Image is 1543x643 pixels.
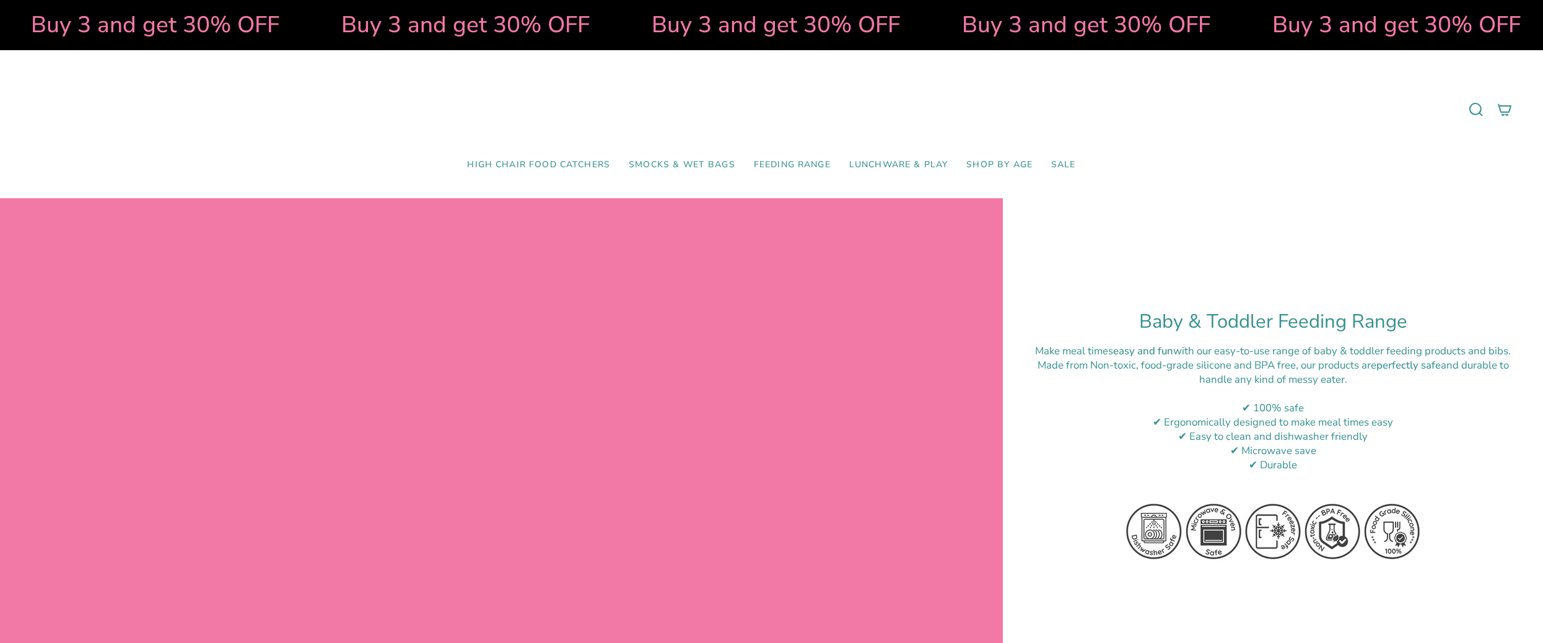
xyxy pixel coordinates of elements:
div: ✔ 100% safe [1034,401,1512,415]
a: High Chair Food Catchers [458,151,619,180]
div: M [1034,358,1512,387]
strong: Buy 3 and get 30% OFF [1270,9,1518,40]
span: ade from Non-toxic, food-grade silicone and BPA free, our products are and durable to handle any ... [1046,358,1509,387]
strong: Buy 3 and get 30% OFF [959,9,1208,40]
span: High Chair Food Catchers [467,160,610,170]
a: Mumma’s Little Helpers [665,69,878,151]
strong: Buy 3 and get 30% OFF [339,9,587,40]
a: Lunchware & Play [840,151,957,180]
a: Shop by Age [957,151,1042,180]
span: Shop by Age [966,160,1033,170]
span: Lunchware & Play [849,160,948,170]
a: Feeding Range [745,151,840,180]
div: Make meal times with our easy-to-use range of baby & toddler feeding products and bibs. [1034,344,1512,358]
div: ✔ Easy to clean and dishwasher friendly [1034,429,1512,444]
span: Smocks & Wet Bags [629,160,735,170]
strong: easy and fun [1113,344,1173,358]
strong: perfectly safe [1376,358,1441,372]
a: Smocks & Wet Bags [619,151,745,180]
span: ✔ Microwave save [1230,444,1316,458]
strong: Buy 3 and get 30% OFF [28,9,277,40]
div: ✔ Ergonomically designed to make meal times easy [1034,415,1512,429]
strong: Buy 3 and get 30% OFF [649,9,898,40]
span: Feeding Range [754,160,831,170]
span: SALE [1051,160,1076,170]
div: ✔ Durable [1034,458,1512,472]
a: SALE [1042,151,1085,180]
h1: Baby & Toddler Feeding Range [1034,310,1512,333]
